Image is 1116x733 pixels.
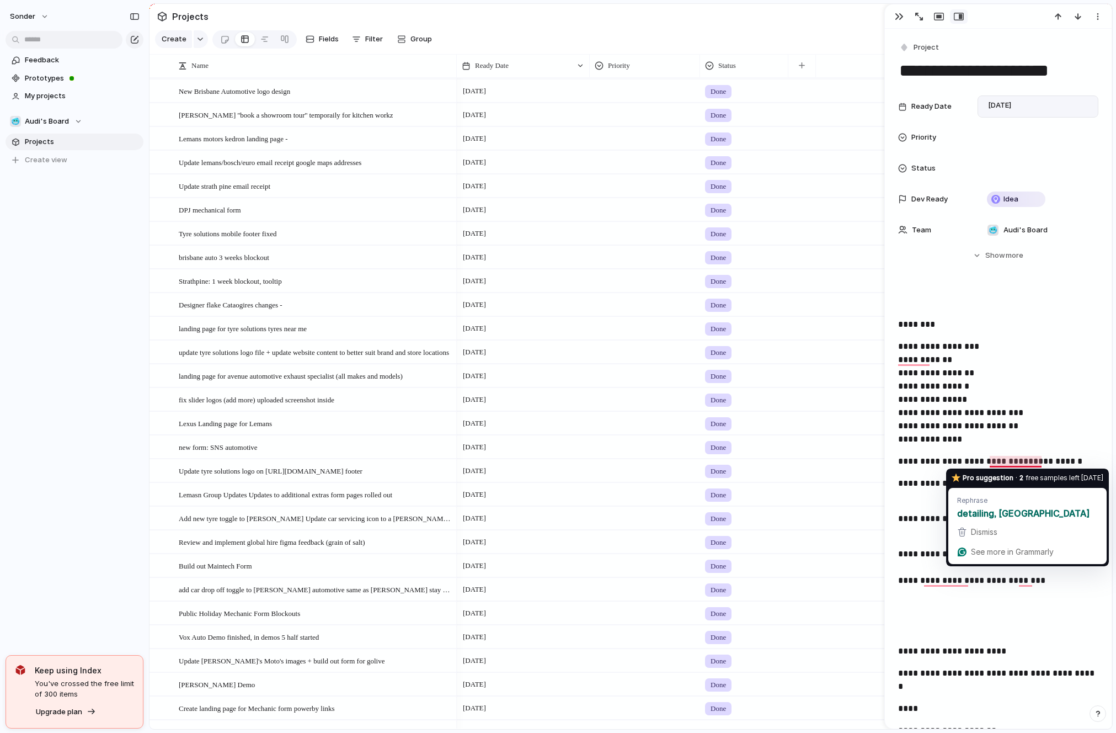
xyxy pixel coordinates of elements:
[711,585,726,596] span: Done
[25,116,69,127] span: Audi's Board
[711,300,726,311] span: Done
[179,678,255,690] span: [PERSON_NAME] Demo
[179,630,319,643] span: Vox Auto Demo finished, in demos 5 half started
[985,250,1005,261] span: Show
[179,559,252,572] span: Build out Maintech Form
[319,34,339,45] span: Fields
[460,583,489,596] span: [DATE]
[711,252,726,263] span: Done
[179,393,334,406] span: fix slider logos (add more) uploaded screenshot inside
[460,678,489,691] span: [DATE]
[179,227,276,240] span: Tyre solutions mobile footer fixed
[460,156,489,169] span: [DATE]
[25,73,140,84] span: Prototypes
[711,181,726,192] span: Done
[179,607,300,619] span: Public Holiday Mechanic Form Blockouts
[5,8,55,25] button: sonder
[718,60,736,71] span: Status
[6,134,143,150] a: Projects
[179,203,241,216] span: DPJ mechanical form
[6,70,143,87] a: Prototypes
[179,274,282,287] span: Strathpine: 1 week blockout, tooltip
[36,707,82,718] span: Upgrade plan
[162,34,186,45] span: Create
[179,702,335,714] span: Create landing page for Mechanic form powerby links
[911,194,948,205] span: Dev Ready
[6,88,143,104] a: My projects
[460,535,489,549] span: [DATE]
[6,113,143,130] button: 🥶Audi's Board
[460,488,489,501] span: [DATE]
[711,537,726,548] span: Done
[155,30,192,48] button: Create
[33,704,99,720] button: Upgrade plan
[711,418,726,429] span: Done
[1003,225,1048,236] span: Audi's Board
[35,678,134,700] span: You've crossed the free limit of 300 items
[711,632,726,643] span: Done
[6,152,143,168] button: Create view
[460,369,489,383] span: [DATE]
[1003,194,1018,205] span: Idea
[711,276,726,287] span: Done
[179,322,307,334] span: landing page for tyre solutions tyres near me
[179,583,453,596] span: add car drop off toggle to [PERSON_NAME] automotive same as [PERSON_NAME] stay overnight for cale...
[179,440,258,453] span: new form: SNS automotive
[25,55,140,66] span: Feedback
[460,607,489,620] span: [DATE]
[711,513,726,524] span: Done
[10,116,21,127] div: 🥶
[911,101,952,112] span: Ready Date
[179,298,282,311] span: Designer flake Cataogires changes -
[460,132,489,145] span: [DATE]
[711,347,726,358] span: Done
[460,179,489,193] span: [DATE]
[987,225,998,236] div: 🥶
[460,322,489,335] span: [DATE]
[460,108,489,121] span: [DATE]
[179,654,385,667] span: Update [PERSON_NAME]'s Moto's images + build out form for golive
[179,156,361,168] span: Update lemans/bosch/euro email receipt google maps addresses
[460,298,489,311] span: [DATE]
[711,703,726,714] span: Done
[1006,250,1023,261] span: more
[460,346,489,359] span: [DATE]
[179,512,453,524] span: Add new tyre toggle to [PERSON_NAME] Update car servicing icon to a [PERSON_NAME] Make trye ‘’tyr...
[460,702,489,715] span: [DATE]
[10,11,35,22] span: sonder
[711,608,726,619] span: Done
[711,157,726,168] span: Done
[6,52,143,68] a: Feedback
[711,134,726,145] span: Done
[460,393,489,406] span: [DATE]
[460,440,489,454] span: [DATE]
[711,229,726,240] span: Done
[914,42,939,53] span: Project
[897,40,942,56] button: Project
[25,155,67,166] span: Create view
[711,205,726,216] span: Done
[179,369,403,382] span: landing page for avenue automotive exhaust specialist (all makes and models)
[711,371,726,382] span: Done
[460,251,489,264] span: [DATE]
[460,84,489,98] span: [DATE]
[460,417,489,430] span: [DATE]
[711,561,726,572] span: Done
[911,163,936,174] span: Status
[25,91,140,102] span: My projects
[410,34,432,45] span: Group
[191,60,209,71] span: Name
[179,346,449,358] span: update tyre solutions logo file + update website content to better suit brand and store locations
[179,488,392,501] span: Lemasn Group Updates Updates to additional extras form pages rolled out
[460,630,489,644] span: [DATE]
[460,464,489,477] span: [DATE]
[179,464,362,477] span: Update tyre solutions logo on [URL][DOMAIN_NAME] footer
[460,654,489,667] span: [DATE]
[25,136,140,147] span: Projects
[711,395,726,406] span: Done
[460,227,489,240] span: [DATE]
[912,225,931,236] span: Team
[711,323,726,334] span: Done
[711,679,726,690] span: Done
[179,132,287,145] span: Lemans motors kedron landing page -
